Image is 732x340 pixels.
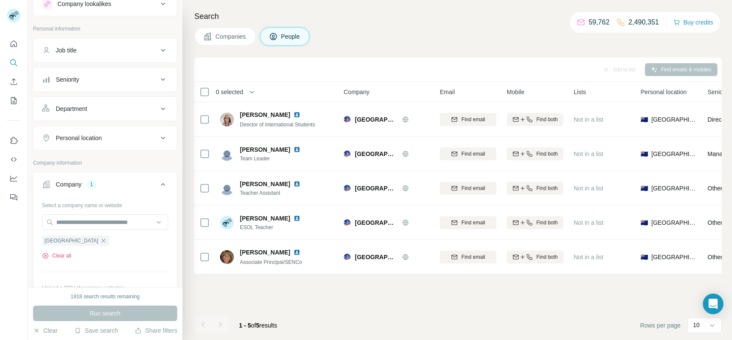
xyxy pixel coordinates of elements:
span: 🇳🇿 [641,115,648,124]
div: Seniority [56,75,79,84]
span: Team Leader [240,155,311,162]
span: Find email [461,116,485,123]
span: Company [344,88,369,96]
span: 0 selected [216,88,243,96]
span: Find email [461,150,485,158]
span: Find both [536,116,558,123]
span: [PERSON_NAME] [240,145,290,154]
img: LinkedIn logo [293,249,300,256]
span: 🇳🇿 [641,184,648,193]
span: Find both [536,150,558,158]
button: Clear [33,326,57,335]
span: Lists [574,88,586,96]
span: [GEOGRAPHIC_DATA] [355,115,398,124]
button: Quick start [7,36,21,52]
p: 10 [693,321,700,329]
span: Not in a list [574,150,603,157]
span: [GEOGRAPHIC_DATA] [651,253,697,261]
button: Department [33,98,177,119]
span: Find email [461,253,485,261]
div: Select a company name or website [42,198,168,209]
span: 🇳🇿 [641,253,648,261]
span: [GEOGRAPHIC_DATA] [651,218,697,227]
button: Find email [440,251,496,263]
p: Personal information [33,25,177,33]
button: Dashboard [7,171,21,186]
span: Associate Principal/SENCo [240,259,302,265]
span: Companies [215,32,247,41]
div: Company [56,180,82,189]
img: LinkedIn logo [293,146,300,153]
button: Buy credits [673,16,713,28]
span: [GEOGRAPHIC_DATA] [355,184,398,193]
img: LinkedIn logo [293,111,300,118]
p: 2,490,351 [629,17,659,28]
button: Find email [440,113,496,126]
button: Feedback [7,190,21,205]
div: Job title [56,46,76,55]
span: People [281,32,301,41]
p: Company information [33,159,177,167]
button: Use Surfe API [7,152,21,167]
span: Teacher Assistant [240,189,311,197]
span: [GEOGRAPHIC_DATA] [651,184,697,193]
button: Company1 [33,174,177,198]
button: Use Surfe on LinkedIn [7,133,21,148]
span: Not in a list [574,185,603,192]
span: Find both [536,184,558,192]
button: Share filters [135,326,177,335]
span: Find email [461,219,485,227]
img: Avatar [220,113,234,126]
button: Save search [74,326,118,335]
span: Find email [461,184,485,192]
img: Logo of Browns Bay School [344,219,351,226]
span: [PERSON_NAME] [240,110,290,119]
span: [GEOGRAPHIC_DATA] [45,237,98,245]
span: [GEOGRAPHIC_DATA] [355,218,398,227]
img: LinkedIn logo [293,215,300,222]
span: [GEOGRAPHIC_DATA] [651,150,697,158]
button: Find email [440,182,496,195]
p: 59,762 [589,17,610,28]
span: Director of International Students [240,122,315,128]
span: Manager [708,150,731,157]
span: Other [708,185,723,192]
span: [GEOGRAPHIC_DATA] [651,115,697,124]
span: Rows per page [640,321,681,330]
button: Clear all [42,252,71,260]
button: Find both [507,251,563,263]
button: Search [7,55,21,70]
p: Upload a CSV of company websites. [42,284,168,292]
img: Logo of Browns Bay School [344,185,351,192]
span: [GEOGRAPHIC_DATA] [355,150,398,158]
img: Avatar [220,181,234,195]
span: 1 - 5 [239,322,251,329]
span: [PERSON_NAME] [240,214,290,223]
img: Avatar [220,250,234,264]
span: results [239,322,277,329]
span: 🇳🇿 [641,218,648,227]
button: Find both [507,182,563,195]
button: Find both [507,147,563,160]
span: Director [708,116,729,123]
span: 5 [256,322,260,329]
button: Job title [33,40,177,61]
button: Find email [440,216,496,229]
span: Other [708,254,723,260]
span: Not in a list [574,116,603,123]
img: Avatar [220,147,234,161]
span: Not in a list [574,254,603,260]
span: Email [440,88,455,96]
button: Find both [507,113,563,126]
img: Logo of Browns Bay School [344,116,351,123]
button: Enrich CSV [7,74,21,89]
img: Logo of Browns Bay School [344,150,351,157]
span: of [251,322,256,329]
button: Find both [507,216,563,229]
button: My lists [7,93,21,108]
span: Find both [536,253,558,261]
div: Open Intercom Messenger [703,294,723,314]
span: Find both [536,219,558,227]
span: [PERSON_NAME] [240,180,290,188]
span: Seniority [708,88,731,96]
